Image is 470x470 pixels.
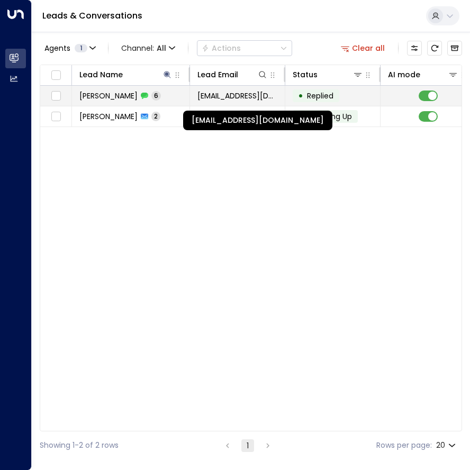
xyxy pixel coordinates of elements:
[79,68,123,81] div: Lead Name
[293,68,363,81] div: Status
[197,40,292,56] button: Actions
[75,44,87,52] span: 1
[388,68,420,81] div: AI mode
[197,68,268,81] div: Lead Email
[42,10,142,22] a: Leads & Conversations
[388,68,458,81] div: AI mode
[183,111,332,130] div: [EMAIL_ADDRESS][DOMAIN_NAME]
[197,91,277,101] span: clivehallifax@gmail.com
[151,91,161,100] span: 6
[151,112,160,121] span: 2
[79,111,138,122] span: Clive Hallifax
[447,41,462,56] button: Archived Leads
[49,69,62,82] span: Toggle select all
[307,91,333,101] span: Replied
[337,41,390,56] button: Clear all
[40,41,100,56] button: Agents1
[221,439,275,452] nav: pagination navigation
[44,44,70,52] span: Agents
[157,44,166,52] span: All
[298,87,303,105] div: •
[79,68,173,81] div: Lead Name
[197,40,292,56] div: Button group with a nested menu
[293,68,318,81] div: Status
[241,439,254,452] button: page 1
[117,41,179,56] button: Channel:All
[427,41,442,56] span: Refresh
[436,438,458,453] div: 20
[407,41,422,56] button: Customize
[376,440,432,451] label: Rows per page:
[202,43,241,53] div: Actions
[49,89,62,103] span: Toggle select row
[49,110,62,123] span: Toggle select row
[40,440,119,451] div: Showing 1-2 of 2 rows
[197,68,238,81] div: Lead Email
[117,41,179,56] span: Channel:
[79,91,138,101] span: Clive Hallifax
